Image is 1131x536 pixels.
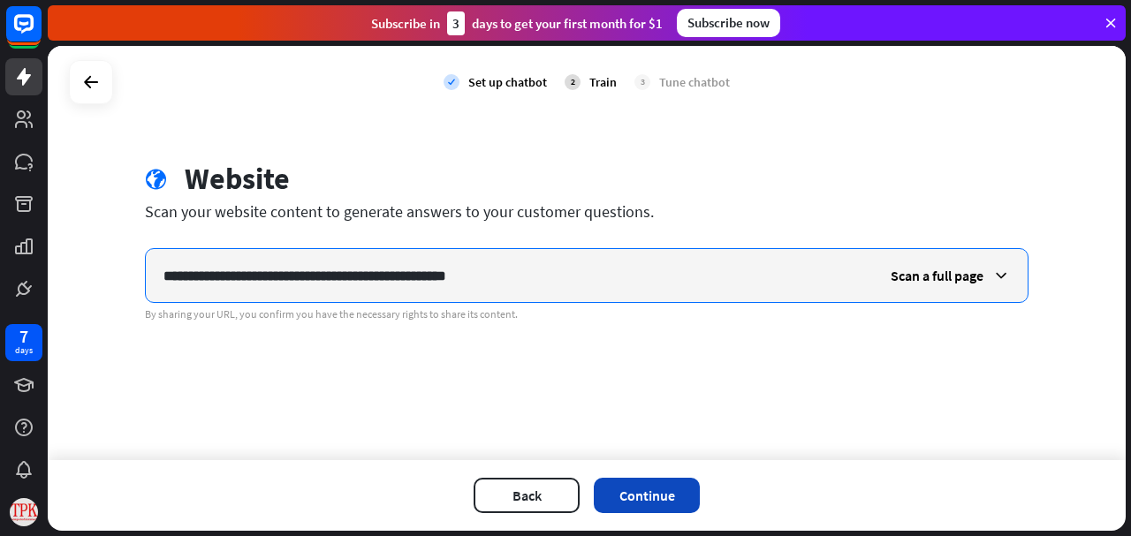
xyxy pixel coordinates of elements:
i: check [444,74,459,90]
button: Continue [594,478,700,513]
button: Open LiveChat chat widget [14,7,67,60]
a: 7 days [5,324,42,361]
i: globe [145,169,167,191]
div: 7 [19,328,28,344]
div: Scan your website content to generate answers to your customer questions. [145,201,1029,222]
div: By sharing your URL, you confirm you have the necessary rights to share its content. [145,307,1029,321]
div: Subscribe in days to get your first month for $1 [371,11,663,35]
div: Train [589,74,617,90]
div: Website [185,161,290,197]
div: Tune chatbot [659,74,730,90]
div: Subscribe now [677,9,780,37]
div: Set up chatbot [468,74,547,90]
span: Scan a full page [891,267,983,284]
div: 3 [634,74,650,90]
div: 3 [447,11,465,35]
div: 2 [565,74,581,90]
button: Back [474,478,580,513]
div: days [15,344,33,357]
